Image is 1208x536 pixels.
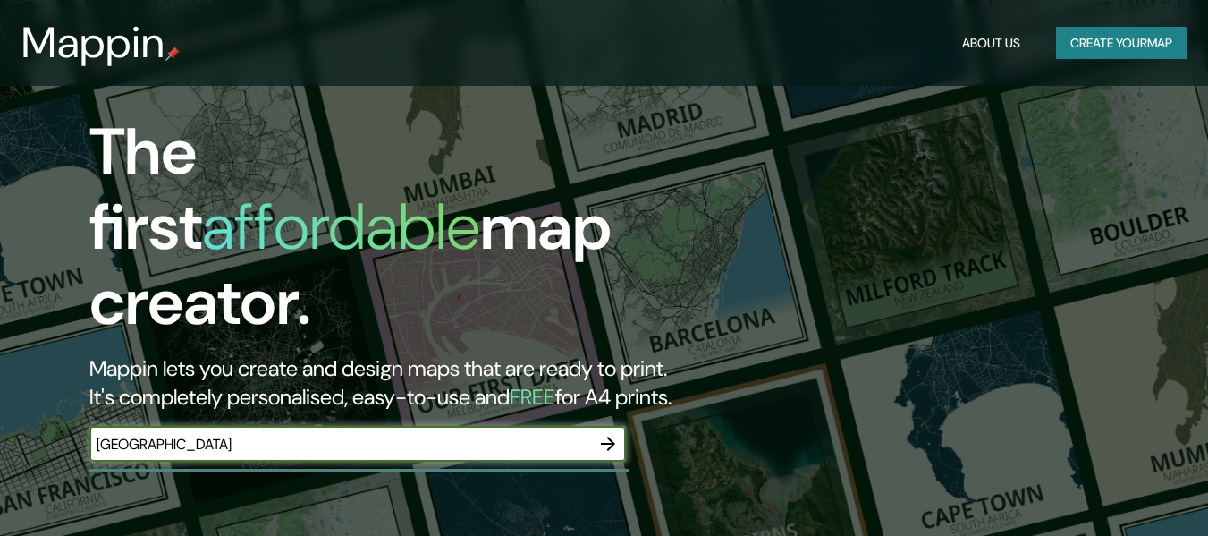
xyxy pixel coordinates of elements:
[1056,27,1187,60] button: Create yourmap
[89,115,694,354] h1: The first map creator.
[202,185,480,268] h1: affordable
[21,18,165,68] h3: Mappin
[955,27,1027,60] button: About Us
[89,434,590,455] input: Choose your favourite place
[1049,466,1188,516] iframe: Help widget launcher
[165,47,180,61] img: mappin-pin
[89,354,694,412] h2: Mappin lets you create and design maps that are ready to print. It's completely personalised, eas...
[510,383,555,411] h5: FREE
